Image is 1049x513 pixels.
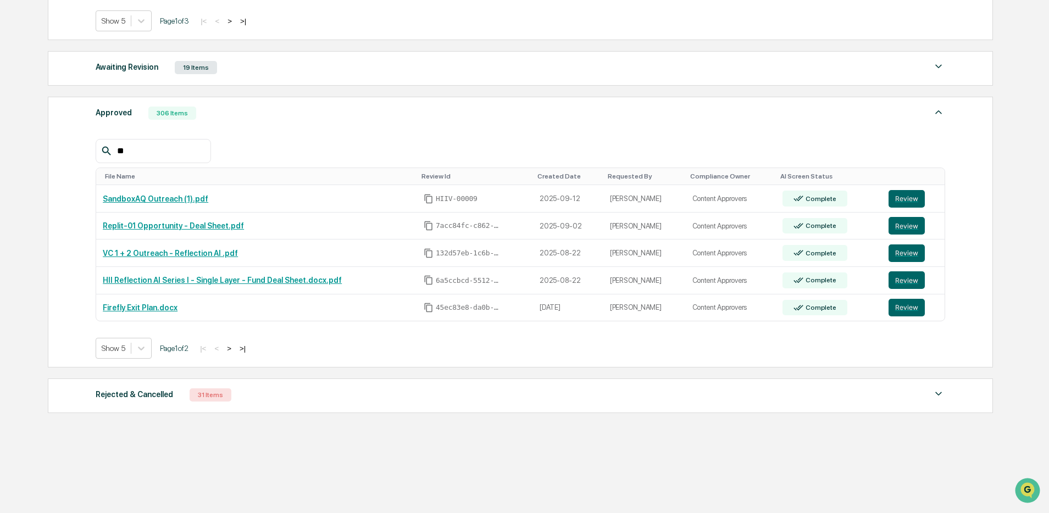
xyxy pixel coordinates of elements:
[424,221,434,231] span: Copy Id
[889,299,925,316] button: Review
[197,344,209,353] button: |<
[105,172,413,180] div: Toggle SortBy
[889,190,939,208] a: Review
[603,267,686,294] td: [PERSON_NAME]
[11,23,200,41] p: How can we help?
[780,172,878,180] div: Toggle SortBy
[91,138,136,149] span: Attestations
[421,172,529,180] div: Toggle SortBy
[37,84,180,95] div: Start new chat
[103,194,208,203] a: SandboxAQ Outreach (1).pdf
[891,172,941,180] div: Toggle SortBy
[77,186,133,194] a: Powered byPylon
[1014,477,1044,506] iframe: Open customer support
[224,344,235,353] button: >
[187,87,200,101] button: Start new chat
[533,294,603,321] td: [DATE]
[603,239,686,267] td: [PERSON_NAME]
[197,16,210,26] button: |<
[96,105,132,120] div: Approved
[889,244,939,262] a: Review
[424,194,434,204] span: Copy Id
[436,276,502,285] span: 6a5ccbcd-5512-4ee0-8f06-aff932db70e3
[686,294,776,321] td: Content Approvers
[803,195,836,203] div: Complete
[803,249,836,257] div: Complete
[533,267,603,294] td: 2025-08-22
[608,172,681,180] div: Toggle SortBy
[160,344,188,353] span: Page 1 of 2
[889,299,939,316] a: Review
[103,276,342,285] a: HII Reflection AI Series I - Single Layer - Fund Deal Sheet.docx.pdf
[686,239,776,267] td: Content Approvers
[224,16,235,26] button: >
[686,185,776,213] td: Content Approvers
[160,16,189,25] span: Page 1 of 3
[22,159,69,170] span: Data Lookup
[424,275,434,285] span: Copy Id
[175,61,217,74] div: 19 Items
[436,249,502,258] span: 132d57eb-1c6b-4b9b-a5a2-29991263ad34
[7,155,74,175] a: 🔎Data Lookup
[537,172,599,180] div: Toggle SortBy
[436,303,502,312] span: 45ec83e8-da0b-4847-aee1-8d18fc09c689
[690,172,772,180] div: Toggle SortBy
[436,221,502,230] span: 7acc84fc-c862-4f55-b402-023de067caeb
[75,134,141,154] a: 🗄️Attestations
[7,134,75,154] a: 🖐️Preclearance
[212,16,223,26] button: <
[148,107,196,120] div: 306 Items
[889,217,939,235] a: Review
[11,160,20,169] div: 🔎
[96,60,158,74] div: Awaiting Revision
[603,294,686,321] td: [PERSON_NAME]
[103,303,177,312] a: Firefly Exit Plan.docx
[603,185,686,213] td: [PERSON_NAME]
[603,213,686,240] td: [PERSON_NAME]
[424,248,434,258] span: Copy Id
[237,16,249,26] button: >|
[424,303,434,313] span: Copy Id
[932,60,945,73] img: caret
[533,185,603,213] td: 2025-09-12
[533,213,603,240] td: 2025-09-02
[932,105,945,119] img: caret
[889,190,925,208] button: Review
[889,244,925,262] button: Review
[889,271,925,289] button: Review
[889,217,925,235] button: Review
[686,213,776,240] td: Content Approvers
[22,138,71,149] span: Preclearance
[686,267,776,294] td: Content Approvers
[11,84,31,104] img: 1746055101610-c473b297-6a78-478c-a979-82029cc54cd1
[803,304,836,311] div: Complete
[932,387,945,400] img: caret
[96,387,173,402] div: Rejected & Cancelled
[236,344,249,353] button: >|
[889,271,939,289] a: Review
[103,221,244,230] a: Replit-01 Opportunity - Deal Sheet.pdf
[436,194,478,203] span: HIIV-00009
[103,249,238,258] a: VC 1 + 2 Outreach - Reflection AI .pdf
[803,276,836,284] div: Complete
[80,140,88,148] div: 🗄️
[109,186,133,194] span: Pylon
[11,140,20,148] div: 🖐️
[190,388,231,402] div: 31 Items
[211,344,222,353] button: <
[37,95,139,104] div: We're available if you need us!
[533,239,603,267] td: 2025-08-22
[803,222,836,230] div: Complete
